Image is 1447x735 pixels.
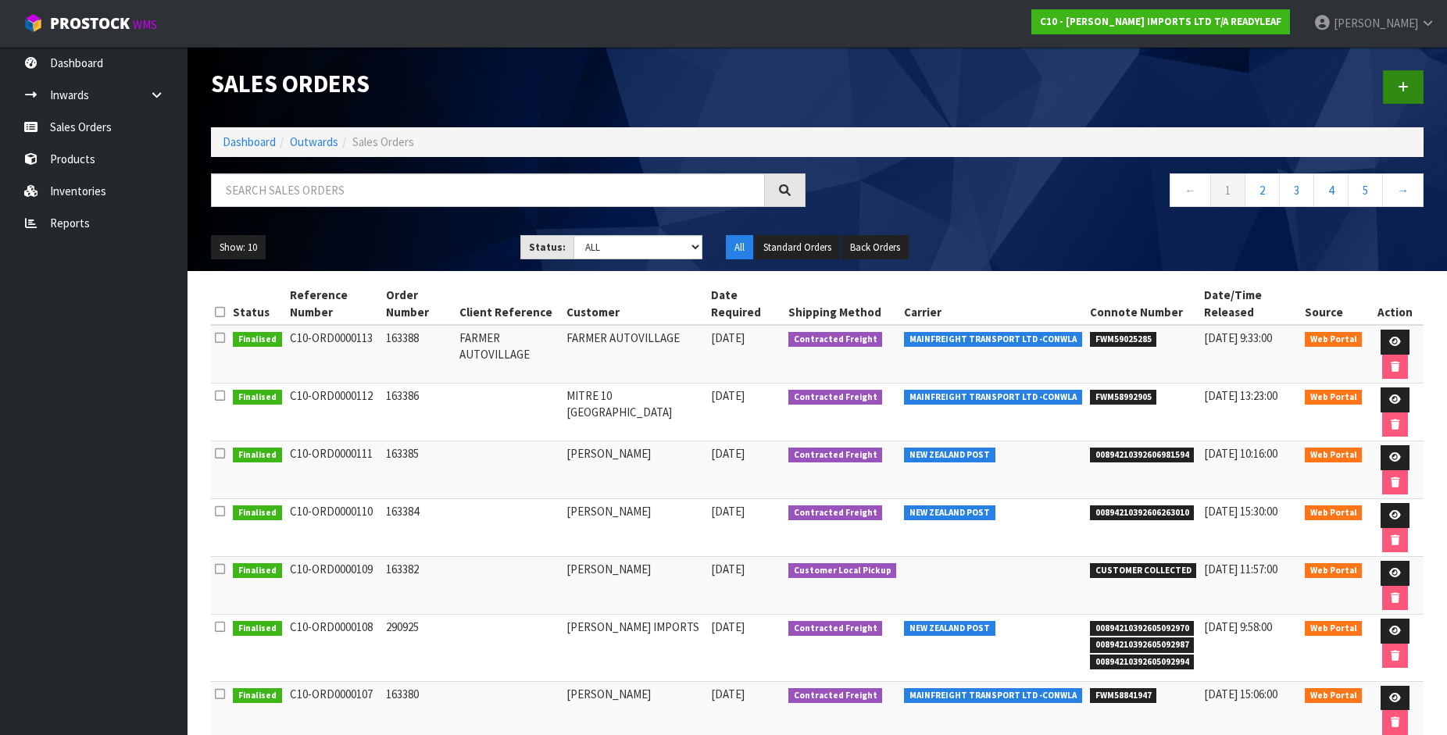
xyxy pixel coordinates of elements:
th: Reference Number [286,283,383,325]
small: WMS [133,17,157,32]
td: 163386 [382,384,456,441]
th: Source [1301,283,1367,325]
th: Action [1366,283,1424,325]
span: [DATE] [711,619,745,634]
a: Outwards [290,134,338,149]
td: FARMER AUTOVILLAGE [456,325,562,384]
span: Contracted Freight [788,448,883,463]
span: MAINFREIGHT TRANSPORT LTD -CONWLA [904,688,1082,704]
td: C10-ORD0000111 [286,441,383,499]
td: C10-ORD0000108 [286,615,383,682]
span: Contracted Freight [788,505,883,521]
span: [DATE] [711,687,745,701]
span: [DATE] [711,562,745,576]
td: C10-ORD0000113 [286,325,383,384]
span: Web Portal [1305,332,1363,348]
a: 1 [1210,173,1245,207]
span: FWM58992905 [1090,390,1157,405]
a: ← [1170,173,1211,207]
a: 4 [1313,173,1349,207]
span: 00894210392605092994 [1090,655,1195,670]
span: 00894210392605092987 [1090,637,1195,653]
span: MAINFREIGHT TRANSPORT LTD -CONWLA [904,332,1082,348]
td: [PERSON_NAME] IMPORTS [563,615,707,682]
span: FWM58841947 [1090,688,1157,704]
strong: Status: [529,241,566,254]
span: Contracted Freight [788,332,883,348]
td: [PERSON_NAME] [563,557,707,615]
th: Carrier [900,283,1086,325]
span: [DATE] 9:33:00 [1204,330,1272,345]
span: [DATE] 13:23:00 [1204,388,1277,403]
a: 5 [1348,173,1383,207]
span: 00894210392605092970 [1090,621,1195,637]
span: NEW ZEALAND POST [904,505,995,521]
span: Web Portal [1305,448,1363,463]
td: [PERSON_NAME] [563,441,707,499]
td: 163388 [382,325,456,384]
th: Status [229,283,286,325]
nav: Page navigation [829,173,1424,212]
span: [DATE] [711,504,745,519]
button: Show: 10 [211,235,266,260]
span: NEW ZEALAND POST [904,621,995,637]
span: CUSTOMER COLLECTED [1090,563,1197,579]
th: Order Number [382,283,456,325]
span: Customer Local Pickup [788,563,897,579]
th: Customer [563,283,707,325]
td: C10-ORD0000112 [286,384,383,441]
strong: C10 - [PERSON_NAME] IMPORTS LTD T/A READYLEAF [1040,15,1281,28]
td: 163385 [382,441,456,499]
span: [DATE] 15:30:00 [1204,504,1277,519]
span: Finalised [233,563,282,579]
span: [DATE] [711,388,745,403]
span: Web Portal [1305,621,1363,637]
span: Sales Orders [352,134,414,149]
input: Search sales orders [211,173,765,207]
span: MAINFREIGHT TRANSPORT LTD -CONWLA [904,390,1082,405]
span: FWM59025285 [1090,332,1157,348]
span: Web Portal [1305,688,1363,704]
span: Finalised [233,448,282,463]
h1: Sales Orders [211,70,806,97]
span: Contracted Freight [788,621,883,637]
span: Web Portal [1305,563,1363,579]
span: Contracted Freight [788,390,883,405]
span: 00894210392606263010 [1090,505,1195,521]
button: Back Orders [841,235,909,260]
span: Finalised [233,390,282,405]
span: Web Portal [1305,390,1363,405]
span: [DATE] 9:58:00 [1204,619,1272,634]
button: Standard Orders [755,235,840,260]
a: 3 [1279,173,1314,207]
th: Date Required [707,283,784,325]
a: → [1382,173,1424,207]
th: Shipping Method [784,283,901,325]
img: cube-alt.png [23,13,43,33]
td: 290925 [382,615,456,682]
a: Dashboard [223,134,276,149]
td: C10-ORD0000109 [286,557,383,615]
span: [DATE] 15:06:00 [1204,687,1277,701]
span: [DATE] 10:16:00 [1204,446,1277,461]
span: [DATE] [711,330,745,345]
span: [DATE] [711,446,745,461]
span: Finalised [233,688,282,704]
span: Finalised [233,332,282,348]
span: Finalised [233,505,282,521]
span: 00894210392606981594 [1090,448,1195,463]
span: [PERSON_NAME] [1334,16,1418,30]
td: 163384 [382,499,456,557]
td: [PERSON_NAME] [563,499,707,557]
span: Web Portal [1305,505,1363,521]
td: FARMER AUTOVILLAGE [563,325,707,384]
td: MITRE 10 [GEOGRAPHIC_DATA] [563,384,707,441]
a: 2 [1245,173,1280,207]
span: Contracted Freight [788,688,883,704]
th: Client Reference [456,283,562,325]
span: [DATE] 11:57:00 [1204,562,1277,576]
span: ProStock [50,13,130,34]
td: C10-ORD0000110 [286,499,383,557]
th: Date/Time Released [1200,283,1300,325]
span: Finalised [233,621,282,637]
